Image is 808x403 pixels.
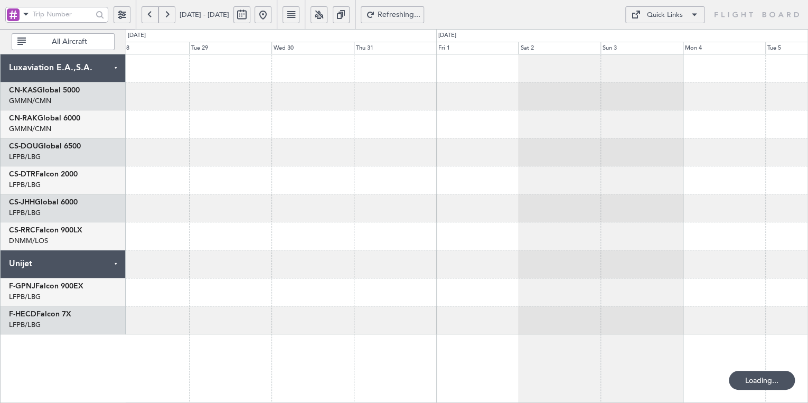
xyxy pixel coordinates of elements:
a: GMMN/CMN [9,96,51,106]
div: Thu 31 [354,42,436,54]
span: CS-RRC [9,227,35,234]
a: LFPB/LBG [9,152,41,162]
span: Refreshing... [377,11,420,18]
a: LFPB/LBG [9,320,41,330]
div: Sat 2 [518,42,600,54]
span: All Aircraft [28,38,111,45]
a: CS-JHHGlobal 6000 [9,199,78,206]
span: [DATE] - [DATE] [180,10,229,20]
div: Tue 29 [189,42,271,54]
div: Wed 30 [271,42,354,54]
span: F-HECD [9,311,36,318]
a: F-GPNJFalcon 900EX [9,283,83,290]
div: Mon 4 [683,42,765,54]
a: LFPB/LBG [9,208,41,218]
span: CS-DTR [9,171,35,178]
div: Fri 1 [436,42,519,54]
div: Quick Links [647,10,683,21]
a: CN-KASGlobal 5000 [9,87,80,94]
div: Sun 3 [600,42,683,54]
div: [DATE] [128,31,146,40]
button: All Aircraft [12,33,115,50]
a: CS-DOUGlobal 6500 [9,143,81,150]
a: LFPB/LBG [9,180,41,190]
a: GMMN/CMN [9,124,51,134]
a: CN-RAKGlobal 6000 [9,115,80,122]
button: Quick Links [625,6,704,23]
input: Trip Number [33,6,92,22]
div: Loading... [729,371,795,390]
div: Mon 28 [107,42,190,54]
span: CN-KAS [9,87,37,94]
div: [DATE] [438,31,456,40]
a: CS-DTRFalcon 2000 [9,171,78,178]
a: F-HECDFalcon 7X [9,311,71,318]
span: CN-RAK [9,115,37,122]
span: CS-DOU [9,143,38,150]
a: CS-RRCFalcon 900LX [9,227,82,234]
span: CS-JHH [9,199,35,206]
a: DNMM/LOS [9,236,48,246]
button: Refreshing... [361,6,424,23]
a: LFPB/LBG [9,292,41,302]
span: F-GPNJ [9,283,35,290]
